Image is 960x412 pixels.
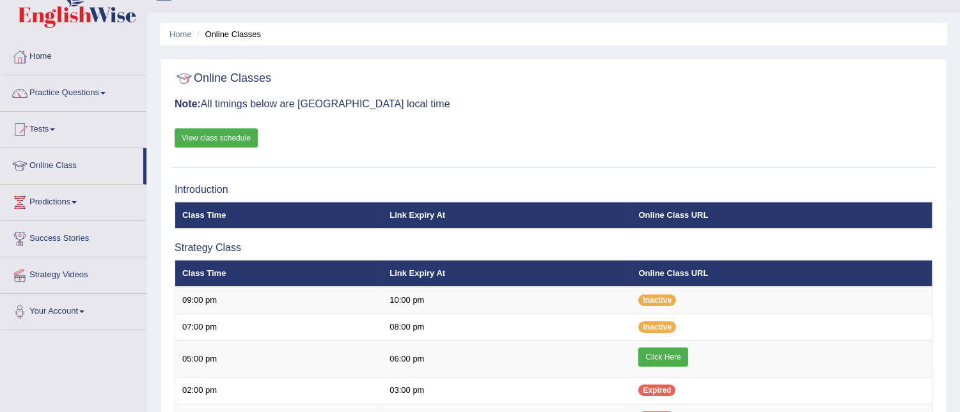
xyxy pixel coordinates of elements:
a: Tests [1,112,146,144]
th: Link Expiry At [382,202,631,229]
h2: Online Classes [175,69,271,88]
th: Class Time [175,260,383,287]
td: 06:00 pm [382,340,631,378]
span: Inactive [638,294,676,306]
a: Practice Questions [1,75,146,107]
b: Note: [175,98,201,109]
td: 03:00 pm [382,378,631,404]
a: Home [169,29,192,39]
span: Expired [638,385,675,396]
a: View class schedule [175,128,258,148]
li: Online Classes [194,28,261,40]
th: Online Class URL [631,260,932,287]
a: Click Here [638,347,688,367]
h3: All timings below are [GEOGRAPHIC_DATA] local time [175,98,932,110]
h3: Strategy Class [175,242,932,254]
a: Success Stories [1,221,146,253]
th: Class Time [175,202,383,229]
span: Inactive [638,321,676,333]
td: 07:00 pm [175,314,383,340]
th: Link Expiry At [382,260,631,287]
td: 09:00 pm [175,287,383,314]
a: Home [1,39,146,71]
a: Your Account [1,294,146,326]
a: Online Class [1,148,143,180]
td: 05:00 pm [175,340,383,378]
td: 02:00 pm [175,378,383,404]
a: Predictions [1,185,146,217]
th: Online Class URL [631,202,932,229]
h3: Introduction [175,184,932,195]
td: 08:00 pm [382,314,631,340]
a: Strategy Videos [1,257,146,289]
td: 10:00 pm [382,287,631,314]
